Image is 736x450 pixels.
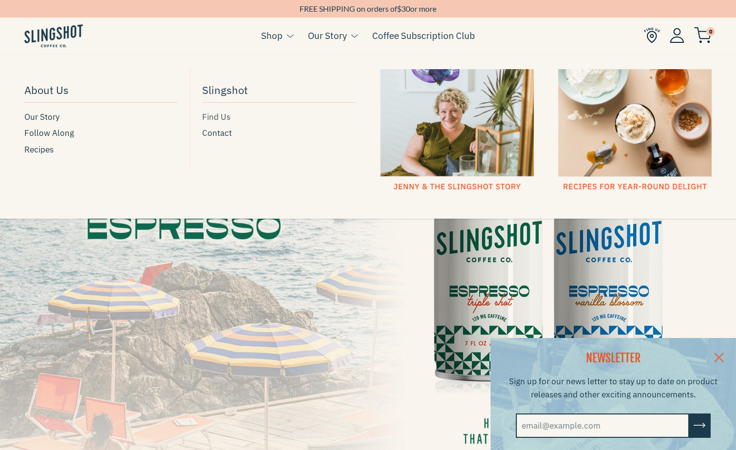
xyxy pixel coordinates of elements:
span: Find Us [202,111,230,124]
a: Contact [202,127,356,140]
span: 0 [706,27,715,36]
a: Our Story [24,111,178,124]
a: Coffee Subscription Club [372,28,475,43]
input: email@example.com [516,413,689,438]
span: Our Story [24,111,59,124]
a: Follow Along [24,127,178,140]
span: Contact [202,127,232,140]
a: Our Story [308,28,347,43]
span: Follow Along [24,127,74,140]
h2: NEWSLETTER [503,350,724,367]
a: Shop [261,28,283,43]
img: cart [694,27,712,43]
a: Find Us [202,111,356,124]
p: Sign up for our news letter to stay up to date on product releases and other exciting announcements. [503,375,724,401]
span: Slingshot [202,81,248,98]
img: Find Us [644,27,660,43]
a: 0 [694,30,712,41]
a: About Us [24,79,178,103]
a: Slingshot [202,79,356,103]
span: 30 [401,4,410,13]
span: Recipes [24,143,54,156]
span: $ [397,4,401,13]
a: Recipes [24,143,178,156]
span: About Us [24,81,69,98]
img: Account [670,28,684,43]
